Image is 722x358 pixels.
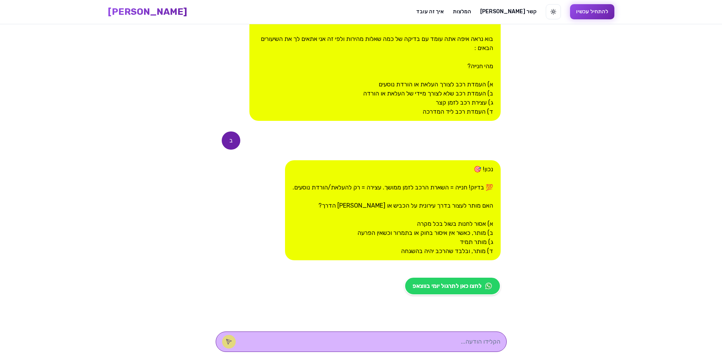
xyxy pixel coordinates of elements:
[249,12,500,121] div: נכון! ✓ בוא נראה איפה אתה עומד עם בדיקה של כמה שאלות מהירות ולפי זה אני אתאים לך את השיעורים הבאי...
[416,8,444,16] a: איך זה עובד
[413,281,482,291] span: לחצו כאן לתרגול יומי בווצאפ
[108,6,187,18] a: [PERSON_NAME]
[404,277,501,295] a: לחצו כאן לתרגול יומי בווצאפ
[480,8,537,16] a: [PERSON_NAME] קשר
[285,160,501,260] div: נכון! 🎯 💯 בדיוק! חנייה = השארת הרכב לזמן ממושך. עצירה = רק להעלאת/הורדת נוסעים. האם מותר לעצור בד...
[570,4,614,19] button: להתחיל עכשיו
[453,8,471,16] a: המלצות
[222,131,240,150] div: ב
